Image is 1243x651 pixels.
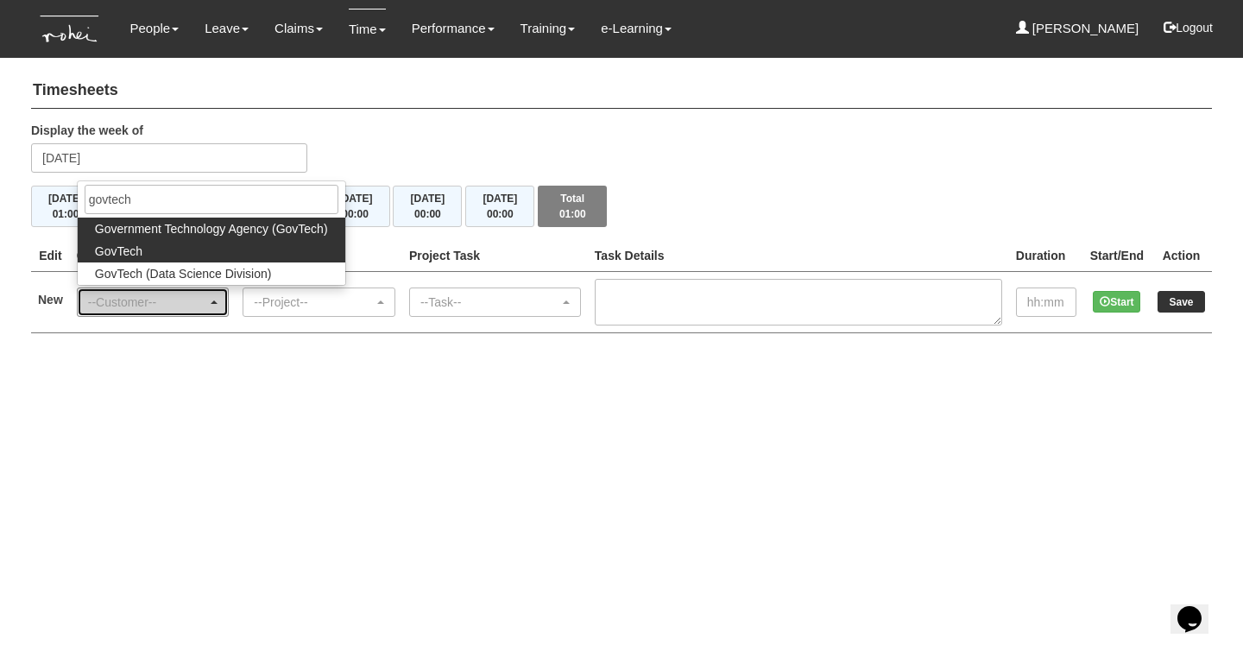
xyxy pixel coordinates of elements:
[588,240,1009,272] th: Task Details
[205,9,249,48] a: Leave
[1016,9,1139,48] a: [PERSON_NAME]
[1151,240,1212,272] th: Action
[95,265,272,282] span: GovTech (Data Science Division)
[274,9,323,48] a: Claims
[70,240,237,272] th: Client
[254,294,374,311] div: --Project--
[88,294,208,311] div: --Customer--
[77,288,230,317] button: --Customer--
[393,186,462,227] button: [DATE]00:00
[601,9,672,48] a: e-Learning
[1158,291,1205,313] input: Save
[487,208,514,220] span: 00:00
[342,208,369,220] span: 00:00
[1009,240,1083,272] th: Duration
[1016,288,1076,317] input: hh:mm
[414,208,441,220] span: 00:00
[85,185,338,214] input: Search
[402,240,588,272] th: Project Task
[1083,240,1151,272] th: Start/End
[53,208,79,220] span: 01:00
[1170,582,1226,634] iframe: chat widget
[409,288,581,317] button: --Task--
[31,73,1212,109] h4: Timesheets
[243,288,395,317] button: --Project--
[31,186,1212,227] div: Timesheet Week Summary
[521,9,576,48] a: Training
[95,243,142,260] span: GovTech
[420,294,559,311] div: --Task--
[349,9,386,49] a: Time
[1152,7,1225,48] button: Logout
[129,9,179,48] a: People
[95,220,328,237] span: Government Technology Agency (GovTech)
[31,186,100,227] button: [DATE]01:00
[321,186,390,227] button: [DATE]00:00
[1093,291,1140,313] button: Start
[412,9,495,48] a: Performance
[465,186,534,227] button: [DATE]00:00
[38,291,63,308] label: New
[31,122,143,139] label: Display the week of
[538,186,607,227] button: Total01:00
[31,240,70,272] th: Edit
[559,208,586,220] span: 01:00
